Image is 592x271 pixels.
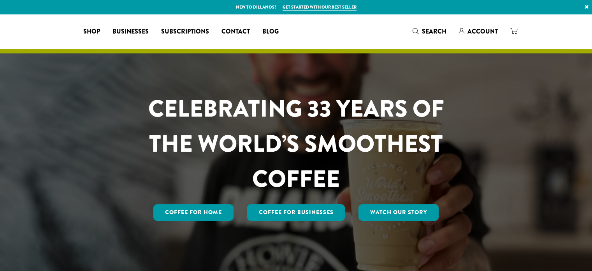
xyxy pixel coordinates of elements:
[358,204,439,221] a: Watch Our Story
[406,25,453,38] a: Search
[422,27,446,36] span: Search
[247,204,345,221] a: Coffee For Businesses
[153,204,234,221] a: Coffee for Home
[262,27,279,37] span: Blog
[283,4,357,11] a: Get started with our best seller
[125,91,467,197] h1: CELEBRATING 33 YEARS OF THE WORLD’S SMOOTHEST COFFEE
[161,27,209,37] span: Subscriptions
[77,25,106,38] a: Shop
[112,27,149,37] span: Businesses
[221,27,250,37] span: Contact
[83,27,100,37] span: Shop
[467,27,498,36] span: Account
